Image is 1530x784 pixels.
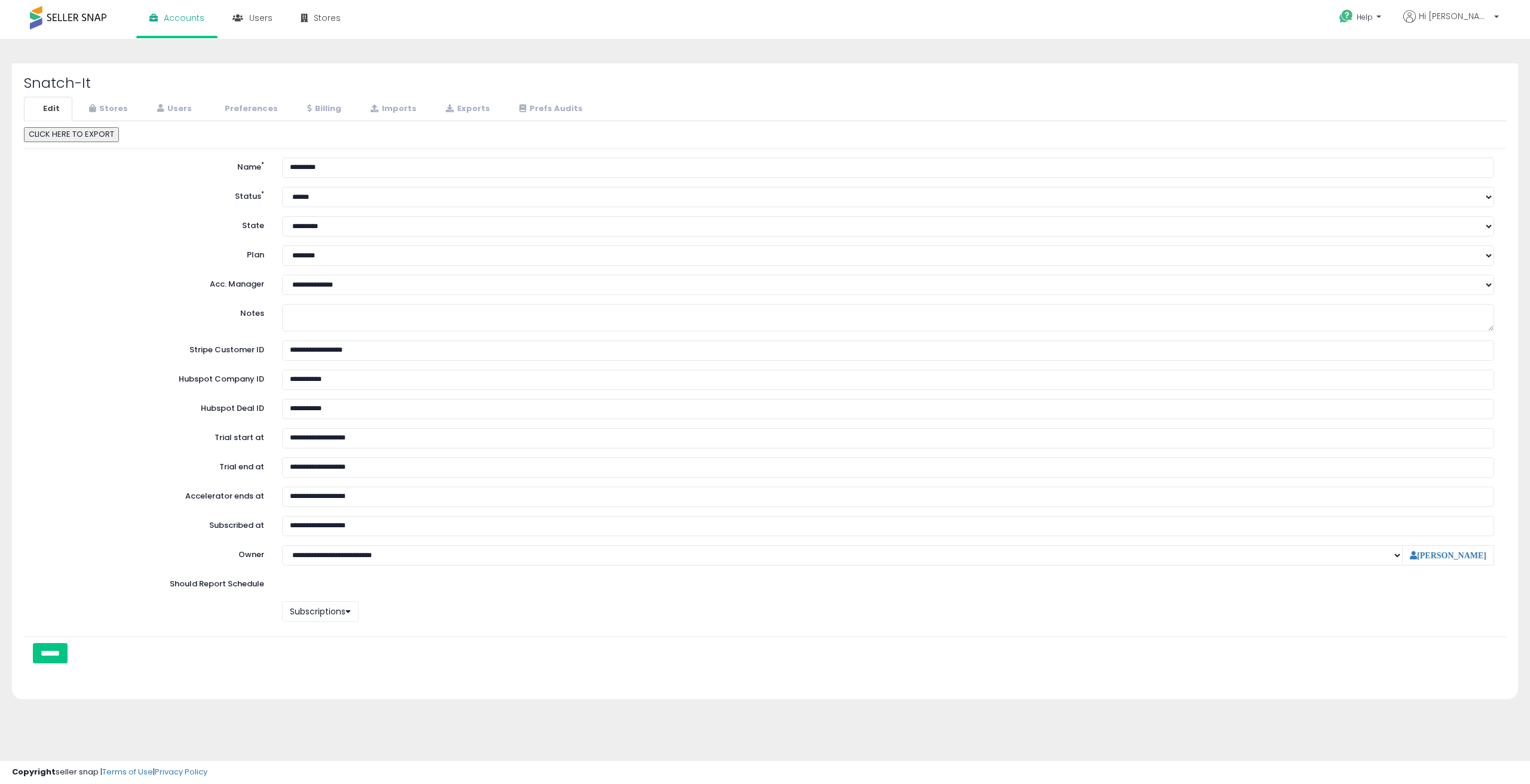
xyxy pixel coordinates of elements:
[24,97,72,121] a: Edit
[27,457,273,473] label: Trial end at
[142,97,204,121] a: Users
[238,549,264,561] label: Owner
[206,97,290,121] a: Preferences
[164,12,204,24] span: Accounts
[155,766,207,777] a: Privacy Policy
[12,766,56,777] strong: Copyright
[74,97,140,121] a: Stores
[24,127,119,142] button: CLICK HERE TO EXPORT
[27,516,273,531] label: Subscribed at
[504,97,595,121] a: Prefs Audits
[1357,12,1373,22] span: Help
[27,399,273,414] label: Hubspot Deal ID
[27,216,273,232] label: State
[314,12,341,24] span: Stores
[1403,10,1499,37] a: Hi [PERSON_NAME]
[12,767,207,778] div: seller snap | |
[27,304,273,319] label: Notes
[27,245,273,261] label: Plan
[170,579,264,590] label: Should Report Schedule
[282,601,359,622] button: Subscriptions
[102,766,153,777] a: Terms of Use
[27,487,273,502] label: Accelerator ends at
[27,275,273,290] label: Acc. Manager
[27,340,273,356] label: Stripe Customer ID
[27,158,273,173] label: Name
[1339,9,1354,24] i: Get Help
[355,97,429,121] a: Imports
[1419,10,1491,22] span: Hi [PERSON_NAME]
[1410,551,1486,559] a: [PERSON_NAME]
[27,370,273,385] label: Hubspot Company ID
[27,187,273,202] label: Status
[24,75,1506,91] h2: Snatch-It
[430,97,503,121] a: Exports
[292,97,354,121] a: Billing
[249,12,273,24] span: Users
[27,428,273,444] label: Trial start at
